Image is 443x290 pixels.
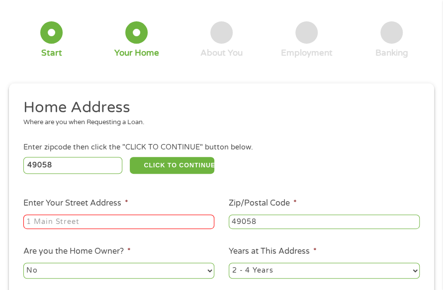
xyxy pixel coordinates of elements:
label: Zip/Postal Code [229,198,297,209]
div: About You [200,48,243,59]
label: Enter Your Street Address [23,198,128,209]
button: CLICK TO CONTINUE [130,157,215,174]
label: Are you the Home Owner? [23,246,131,257]
label: Years at This Address [229,246,317,257]
div: Your Home [114,48,159,59]
h2: Home Address [23,98,413,118]
div: Employment [281,48,333,59]
div: Where are you when Requesting a Loan. [23,118,413,128]
div: Banking [375,48,408,59]
input: 1 Main Street [23,215,214,229]
input: Enter Zipcode (e.g 01510) [23,157,122,174]
div: Enter zipcode then click the "CLICK TO CONTINUE" button below. [23,142,420,153]
div: Start [41,48,62,59]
